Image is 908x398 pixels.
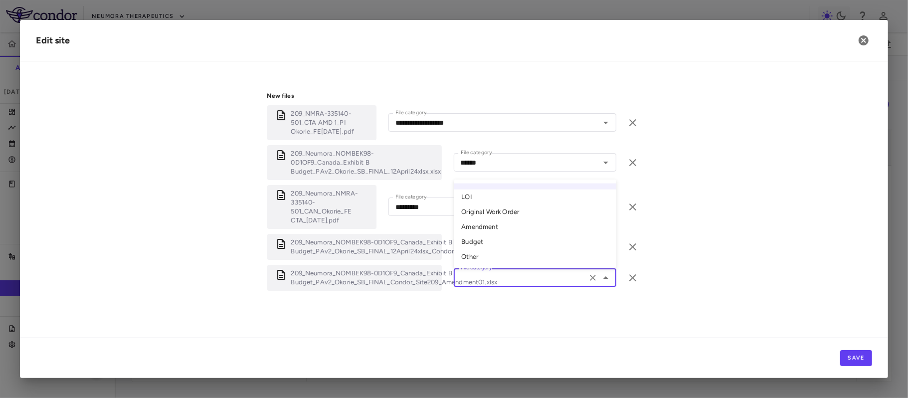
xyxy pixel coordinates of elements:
li: Amendment [454,219,616,234]
button: Remove [624,154,641,171]
button: Remove [624,199,641,215]
li: Other [454,249,616,264]
div: Edit site [36,34,70,47]
label: File category [395,109,426,117]
button: Remove [624,238,641,255]
button: Close [599,271,613,285]
button: Save [840,350,872,366]
p: New files [267,91,641,100]
label: File category [461,149,492,157]
button: Remove [624,114,641,131]
li: Budget [454,234,616,249]
p: 209_Neumora_NMRA-335140-501_CAN_Okorie_FE CTA_30Apr2024.pdf [291,189,372,225]
p: 209_NMRA-335140-501_CTA AMD 1_PI Okorie_FE11Oct2024.pdf [291,109,372,136]
p: 209_Neumora_NOMBEK98-0D1OF9_Canada_Exhibit B Budget_PAv2_Okorie_SB_FINAL_Condor_Site209_Amendment... [291,269,498,287]
label: File category [395,193,426,201]
button: Remove [624,269,641,286]
button: Clear [586,271,600,285]
li: Original Work Order [454,204,616,219]
p: 209_Neumora_NOMBEK98-0D1OF9_Canada_Exhibit B Budget_PAv2_Okorie_SB_FINAL_12April24xlsx_Condor_Sit... [291,238,493,256]
button: Open [599,156,613,170]
button: Open [599,116,613,130]
p: 209_Neumora_NOMBEK98-0D1OF9_Canada_Exhibit B Budget_PAv2_Okorie_SB_FINAL_12April24xlsx.xlsx [291,149,441,176]
li: LOI [454,190,616,204]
